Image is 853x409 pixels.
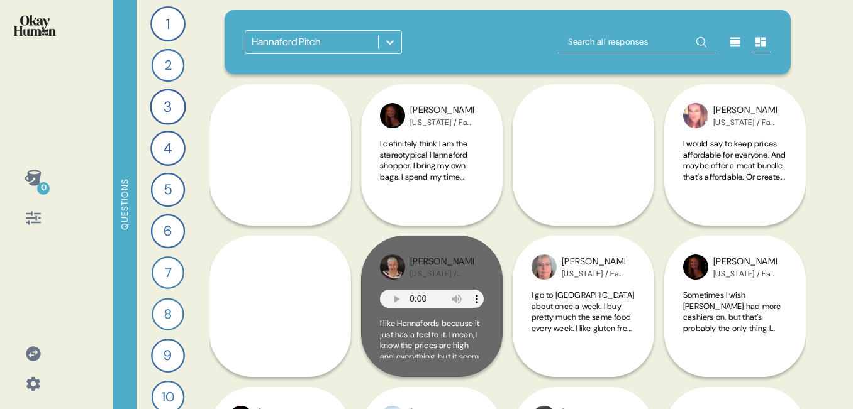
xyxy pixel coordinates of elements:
[152,256,184,289] div: 7
[410,269,474,279] div: [US_STATE] / Grab & Go-ers
[252,35,321,50] div: Hannaford Pitch
[152,49,184,82] div: 2
[151,339,185,373] div: 9
[713,255,777,269] div: [PERSON_NAME]
[380,254,405,280] img: profilepic_8205762622853553.jpg
[152,298,184,330] div: 8
[410,104,474,117] div: [PERSON_NAME]
[150,89,186,124] div: 3
[562,255,625,269] div: [PERSON_NAME]
[380,103,405,128] img: profilepic_24407854298844860.jpg
[150,131,186,166] div: 4
[151,214,185,248] div: 6
[562,269,625,279] div: [US_STATE] / Fast & Fresh
[558,31,715,53] input: Search all responses
[410,255,474,269] div: [PERSON_NAME]
[532,254,557,280] img: profilepic_23895048896860999.jpg
[151,173,185,207] div: 5
[713,117,777,128] div: [US_STATE] / Fast & Fresh
[683,103,708,128] img: profilepic_24137083039317575.jpg
[683,254,708,280] img: profilepic_24407854298844860.jpg
[713,104,777,117] div: [PERSON_NAME]
[713,269,777,279] div: [US_STATE] / Fast & Fresh
[14,15,56,36] img: okayhuman.3b1b6348.png
[410,117,474,128] div: [US_STATE] / Fast & Fresh
[37,182,50,195] div: 0
[150,6,186,41] div: 1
